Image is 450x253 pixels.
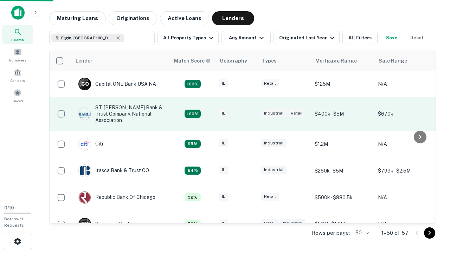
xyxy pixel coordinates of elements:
div: Industrial [261,139,287,147]
th: Mortgage Range [311,51,374,71]
div: IL [219,193,228,201]
div: Capital ONE Bank USA NA [78,78,156,90]
p: C O [81,80,89,88]
div: Itasca Bank & Trust CO. [78,164,150,177]
div: Retail [261,193,279,201]
div: Types [262,57,277,65]
button: Originated Last Year [274,31,340,45]
img: picture [79,192,91,203]
td: $1.2M [311,131,374,157]
div: Industrial [261,109,287,117]
div: ST. [PERSON_NAME] Bank & Trust Company, National Association [78,104,163,124]
span: Contacts [11,78,25,83]
div: Capitalize uses an advanced AI algorithm to match your search with the best lender. The match sco... [185,140,201,148]
div: IL [219,109,228,117]
div: IL [219,79,228,87]
button: All Filters [342,31,378,45]
td: N/A [374,71,438,97]
div: Capitalize uses an advanced AI algorithm to match your search with the best lender. The match sco... [185,220,201,228]
div: Mortgage Range [315,57,357,65]
button: Save your search to get updates of matches that match your search criteria. [380,31,403,45]
td: $670k [374,97,438,131]
td: $799k - $2.5M [374,157,438,184]
img: picture [79,138,91,150]
div: Retail [261,79,279,87]
td: $1.3M - $1.5M [311,211,374,238]
img: capitalize-icon.png [11,6,25,20]
span: Elgin, [GEOGRAPHIC_DATA], [GEOGRAPHIC_DATA] [61,35,114,41]
td: $500k - $880.5k [311,184,374,211]
iframe: Chat Widget [415,174,450,208]
img: picture [79,165,91,177]
button: Originations [109,11,157,25]
th: Types [258,51,311,71]
div: IL [219,166,228,174]
button: Any Amount [221,31,271,45]
div: Lender [76,57,92,65]
p: Rows per page: [312,229,350,237]
span: Saved [13,98,23,104]
button: Go to next page [424,227,435,239]
div: Retail [261,219,279,227]
a: Contacts [2,66,33,85]
img: picture [79,108,91,120]
div: Signature Bank [78,218,131,231]
div: 50 [353,228,370,238]
button: Maturing Loans [49,11,106,25]
td: N/A [374,131,438,157]
p: 1–50 of 57 [381,229,409,237]
button: Reset [406,31,428,45]
td: $400k - $5M [311,97,374,131]
div: Capitalize uses an advanced AI algorithm to match your search with the best lender. The match sco... [185,80,201,88]
div: Capitalize uses an advanced AI algorithm to match your search with the best lender. The match sco... [185,193,201,202]
td: N/A [374,211,438,238]
div: Capitalize uses an advanced AI algorithm to match your search with the best lender. The match sco... [185,167,201,175]
span: Search [11,37,24,43]
div: Capitalize uses an advanced AI algorithm to match your search with the best lender. The match sco... [174,57,211,65]
span: 0 / 10 [4,205,14,210]
div: IL [219,139,228,147]
a: Borrowers [2,45,33,64]
button: Lenders [212,11,254,25]
button: All Property Types [157,31,219,45]
div: Industrial [280,219,306,227]
div: Sale Range [379,57,407,65]
td: $250k - $5M [311,157,374,184]
div: Citi [78,138,103,150]
p: S B [81,220,88,228]
div: Republic Bank Of Chicago [78,191,155,204]
th: Capitalize uses an advanced AI algorithm to match your search with the best lender. The match sco... [170,51,216,71]
div: Originated Last Year [279,34,336,42]
button: Active Loans [160,11,209,25]
div: Capitalize uses an advanced AI algorithm to match your search with the best lender. The match sco... [185,110,201,118]
td: N/A [374,184,438,211]
h6: Match Score [174,57,209,65]
span: Borrower Requests [4,216,24,228]
div: Industrial [261,166,287,174]
div: IL [219,219,228,227]
div: Geography [220,57,247,65]
th: Sale Range [374,51,438,71]
a: Search [2,25,33,44]
td: $125M [311,71,374,97]
div: Retail [288,109,306,117]
th: Geography [216,51,258,71]
a: Saved [2,86,33,105]
th: Lender [71,51,170,71]
span: Borrowers [9,57,26,63]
